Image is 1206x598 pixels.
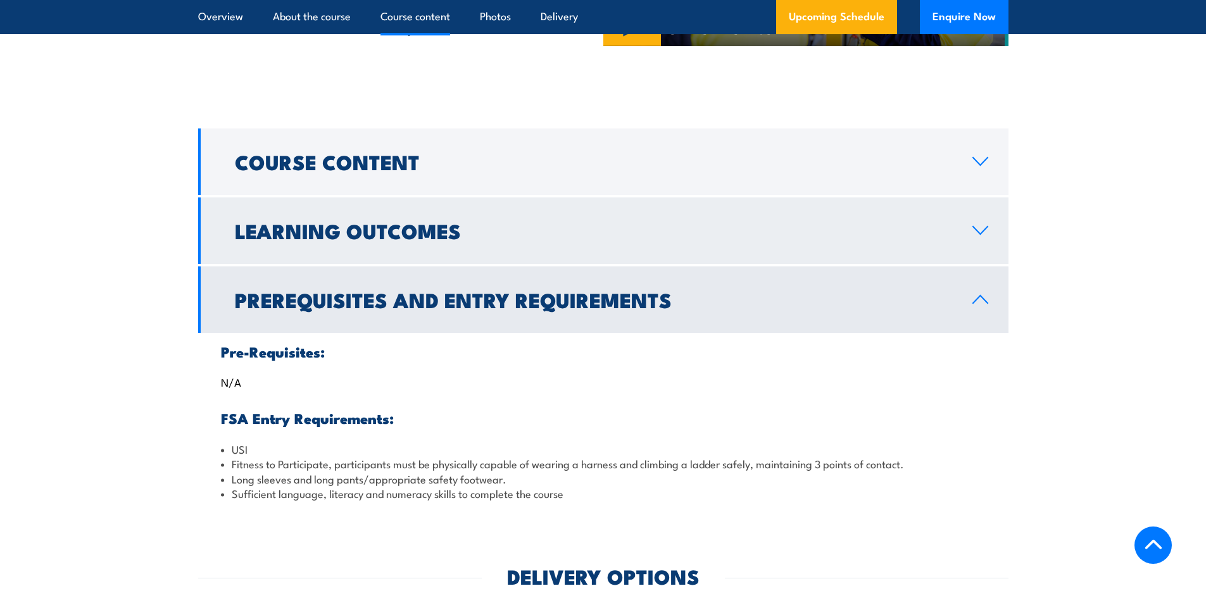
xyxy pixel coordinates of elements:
a: Prerequisites and Entry Requirements [198,266,1008,333]
h2: Learning Outcomes [235,221,952,239]
li: Fitness to Participate, participants must be physically capable of wearing a harness and climbing... [221,456,986,471]
span: GET TO KNOW US IN [668,23,843,35]
li: Long sleeves and long pants/appropriate safety footwear. [221,471,986,486]
h2: Prerequisites and Entry Requirements [235,290,952,308]
h3: Pre-Requisites: [221,344,986,359]
li: USI [221,442,986,456]
h2: DELIVERY OPTIONS [507,567,700,585]
li: Sufficient language, literacy and numeracy skills to complete the course [221,486,986,501]
a: Course Content [198,128,1008,195]
a: Learning Outcomes [198,197,1008,264]
h3: FSA Entry Requirements: [221,411,986,425]
p: N/A [221,375,986,388]
h2: Course Content [235,153,952,170]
